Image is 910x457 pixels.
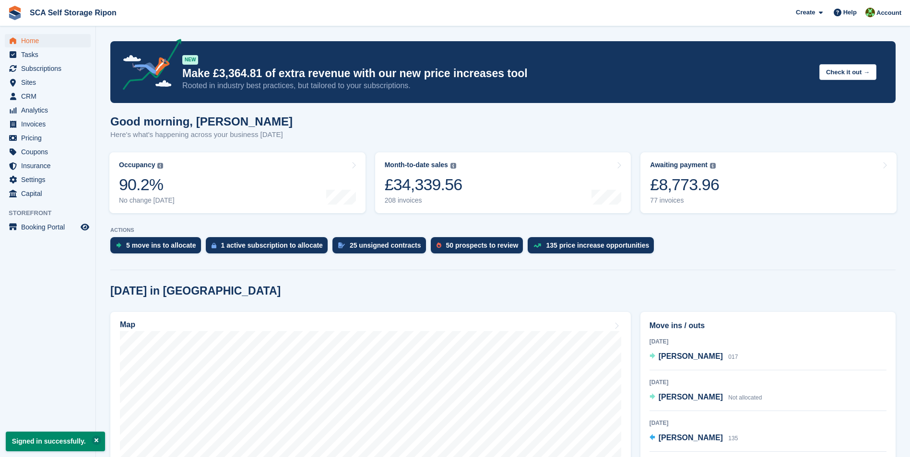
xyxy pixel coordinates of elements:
[110,227,896,233] p: ACTIONS
[5,117,91,131] a: menu
[21,48,79,61] span: Tasks
[116,242,121,248] img: move_ins_to_allocate_icon-fdf77a2bb77ea45bf5b3d319d69a93e2d87916cf1d5bf7949dd705db3b84f3ca.svg
[110,115,293,128] h1: Good morning, [PERSON_NAME]
[5,173,91,186] a: menu
[21,103,79,117] span: Analytics
[21,117,79,131] span: Invoices
[182,80,812,91] p: Rooted in industry best practices, but tailored to your subscriptions.
[350,241,421,249] div: 25 unsigned contracts
[5,90,91,103] a: menu
[5,76,91,89] a: menu
[332,237,431,258] a: 25 unsigned contracts
[9,208,95,218] span: Storefront
[819,64,876,80] button: Check it out →
[876,8,901,18] span: Account
[865,8,875,17] img: Kelly Neesham
[338,242,345,248] img: contract_signature_icon-13c848040528278c33f63329250d36e43548de30e8caae1d1a13099fd9432cc5.svg
[157,163,163,169] img: icon-info-grey-7440780725fd019a000dd9b08b2336e03edf1995a4989e88bcd33f0948082b44.svg
[385,161,448,169] div: Month-to-date sales
[109,152,366,213] a: Occupancy 90.2% No change [DATE]
[843,8,857,17] span: Help
[5,145,91,159] a: menu
[650,391,762,404] a: [PERSON_NAME] Not allocated
[21,220,79,234] span: Booking Portal
[659,434,723,442] span: [PERSON_NAME]
[385,175,462,194] div: £34,339.56
[6,432,105,451] p: Signed in successfully.
[5,220,91,234] a: menu
[796,8,815,17] span: Create
[119,175,175,194] div: 90.2%
[650,351,738,363] a: [PERSON_NAME] 017
[650,419,886,427] div: [DATE]
[650,320,886,331] h2: Move ins / outs
[21,145,79,159] span: Coupons
[21,34,79,47] span: Home
[206,237,332,258] a: 1 active subscription to allocate
[528,237,659,258] a: 135 price increase opportunities
[21,62,79,75] span: Subscriptions
[21,159,79,172] span: Insurance
[728,394,762,401] span: Not allocated
[375,152,631,213] a: Month-to-date sales £34,339.56 208 invoices
[659,352,723,360] span: [PERSON_NAME]
[26,5,120,21] a: SCA Self Storage Ripon
[650,337,886,346] div: [DATE]
[126,241,196,249] div: 5 move ins to allocate
[5,187,91,200] a: menu
[5,62,91,75] a: menu
[640,152,897,213] a: Awaiting payment £8,773.96 77 invoices
[21,131,79,145] span: Pricing
[710,163,716,169] img: icon-info-grey-7440780725fd019a000dd9b08b2336e03edf1995a4989e88bcd33f0948082b44.svg
[5,103,91,117] a: menu
[21,90,79,103] span: CRM
[5,48,91,61] a: menu
[182,67,812,80] p: Make £3,364.81 of extra revenue with our new price increases tool
[120,320,135,329] h2: Map
[431,237,528,258] a: 50 prospects to review
[650,196,719,205] div: 77 invoices
[110,129,293,140] p: Here's what's happening across your business [DATE]
[446,241,519,249] div: 50 prospects to review
[728,354,738,360] span: 017
[110,237,206,258] a: 5 move ins to allocate
[110,285,281,297] h2: [DATE] in [GEOGRAPHIC_DATA]
[221,241,323,249] div: 1 active subscription to allocate
[115,39,182,93] img: price-adjustments-announcement-icon-8257ccfd72463d97f412b2fc003d46551f7dbcb40ab6d574587a9cd5c0d94...
[212,242,216,249] img: active_subscription_to_allocate_icon-d502201f5373d7db506a760aba3b589e785aa758c864c3986d89f69b8ff3...
[437,242,441,248] img: prospect-51fa495bee0391a8d652442698ab0144808aea92771e9ea1ae160a38d050c398.svg
[182,55,198,65] div: NEW
[119,196,175,205] div: No change [DATE]
[5,131,91,145] a: menu
[450,163,456,169] img: icon-info-grey-7440780725fd019a000dd9b08b2336e03edf1995a4989e88bcd33f0948082b44.svg
[650,161,708,169] div: Awaiting payment
[650,432,738,445] a: [PERSON_NAME] 135
[533,243,541,248] img: price_increase_opportunities-93ffe204e8149a01c8c9dc8f82e8f89637d9d84a8eef4429ea346261dce0b2c0.svg
[5,34,91,47] a: menu
[728,435,738,442] span: 135
[21,76,79,89] span: Sites
[546,241,649,249] div: 135 price increase opportunities
[385,196,462,205] div: 208 invoices
[650,175,719,194] div: £8,773.96
[659,393,723,401] span: [PERSON_NAME]
[21,187,79,200] span: Capital
[8,6,22,20] img: stora-icon-8386f47178a22dfd0bd8f6a31ec36ba5ce8667c1dd55bd0f319d3a0aa187defe.svg
[119,161,155,169] div: Occupancy
[650,378,886,387] div: [DATE]
[5,159,91,172] a: menu
[21,173,79,186] span: Settings
[79,221,91,233] a: Preview store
